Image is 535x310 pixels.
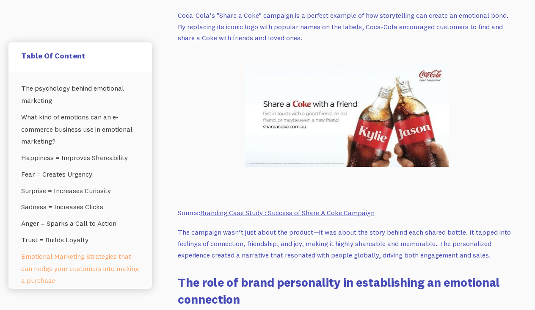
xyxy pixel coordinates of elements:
[178,10,516,44] p: Coca-Cola’s "Share a Coke" campaign is a perfect example of how storytelling can create an emotio...
[21,248,139,289] a: Emotional Marketing Strategies that can nudge your customers into making a purchase
[21,51,139,61] h5: Table Of Content
[21,232,139,248] a: Trust = Builds Loyalty
[21,183,139,199] a: Surprise = Increases Curiosity
[21,199,139,216] a: Sadness = Increases Clicks
[178,207,516,219] p: Source:
[21,216,139,232] a: Anger = Sparks a Call to Action
[178,227,516,260] p: The campaign wasn’t just about the product—it was about the story behind each shared bottle. It t...
[21,149,139,166] a: Happiness = Improves Shareability
[21,80,139,109] a: The psychology behind emotional marketing
[178,274,516,307] h3: The role of brand personality in establishing an emotional connection
[21,166,139,183] a: Fear = Creates Urgency
[21,109,139,149] a: What kind of emotions can an e-commerce business use in emotional marketing?
[200,208,375,217] a: Branding Case Study : Success of Share A Coke Campaign
[178,187,516,199] p: ‍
